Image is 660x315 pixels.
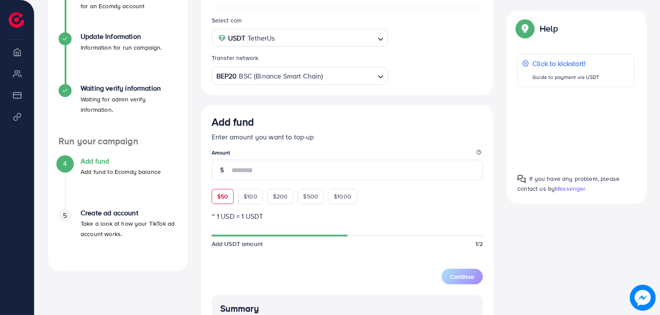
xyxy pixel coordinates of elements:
p: Help [540,23,558,34]
span: 4 [63,159,67,169]
span: Messenger [555,184,585,193]
span: $1000 [334,192,351,201]
p: ~ 1 USD = 1 USDT [212,211,483,221]
h4: Add fund [81,157,161,165]
h4: Summary [220,303,475,314]
p: Enter amount you want to top-up [212,132,483,142]
label: Transfer network [212,54,259,62]
span: 5 [63,211,67,220]
p: Waiting for admin verify information. [81,94,177,115]
h4: Create ad account [81,209,177,217]
img: image [630,285,656,311]
p: Information for run campaign. [81,42,162,53]
span: Continue [450,272,474,281]
p: Click to kickstart! [532,58,599,69]
li: Update Information [48,32,188,84]
input: Search for option [278,31,374,45]
li: Create ad account [48,209,188,261]
img: Popup guide [517,21,533,36]
span: TetherUs [247,32,275,44]
div: Search for option [212,67,388,85]
span: 1/2 [475,239,483,248]
span: $200 [273,192,288,201]
h4: Waiting verify information [81,84,177,92]
span: If you have any problem, please contact us by [517,174,619,193]
img: logo [9,12,24,28]
button: Continue [441,269,483,284]
div: Search for option [212,29,388,47]
h3: Add fund [212,116,254,128]
h4: Update Information [81,32,162,41]
img: coin [218,35,226,42]
span: $500 [303,192,319,201]
input: Search for option [324,69,374,82]
strong: USDT [228,32,246,44]
img: Popup guide [517,175,526,183]
p: Add fund to Ecomdy balance [81,167,161,177]
strong: BEP20 [216,70,237,82]
li: Waiting verify information [48,84,188,136]
span: $50 [217,192,228,201]
p: Guide to payment via USDT [532,72,599,82]
span: BSC (Binance Smart Chain) [239,70,323,82]
p: Take a look at how your TikTok ad account works. [81,218,177,239]
span: $100 [244,192,257,201]
span: Add USDT amount [212,239,263,248]
label: Select coin [212,16,242,25]
li: Add fund [48,157,188,209]
legend: Amount [212,149,483,160]
h4: Run your campaign [48,136,188,147]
